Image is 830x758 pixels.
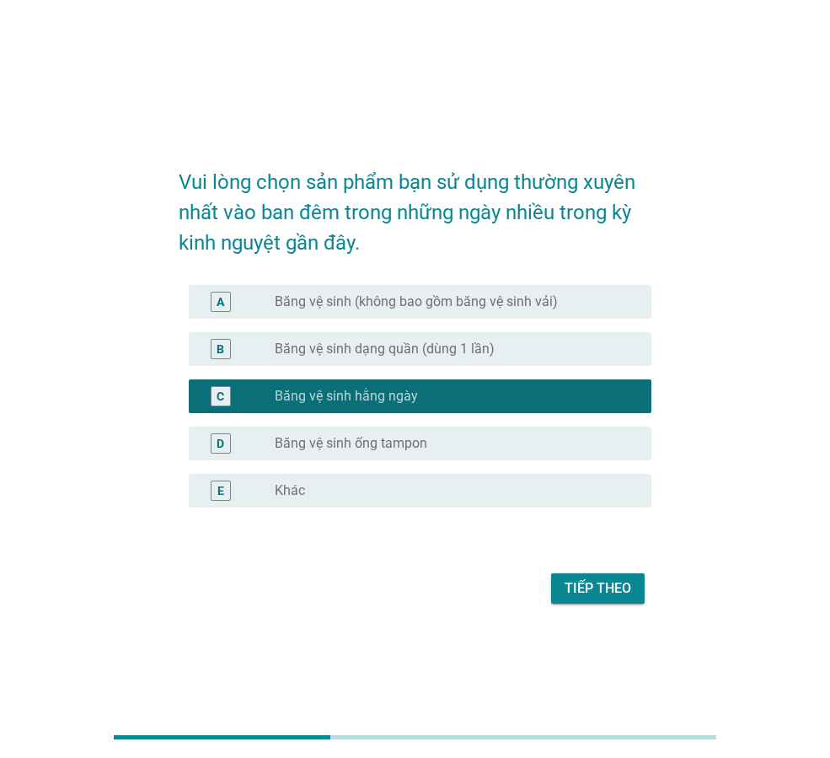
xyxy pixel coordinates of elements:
[217,340,224,357] div: B
[275,388,418,405] label: Băng vệ sinh hằng ngày
[179,150,651,258] h2: Vui lòng chọn sản phẩm bạn sử dụng thường xuyên nhất vào ban đêm trong những ngày nhiều trong kỳ ...
[217,293,224,310] div: A
[275,482,305,499] label: Khác
[217,387,224,405] div: C
[275,435,427,452] label: Băng vệ sinh ống tampon
[275,293,558,310] label: Băng vệ sinh (không bao gồm băng vệ sinh vải)
[217,434,224,452] div: D
[217,481,224,499] div: E
[565,578,631,599] div: Tiếp theo
[551,573,645,604] button: Tiếp theo
[275,341,495,357] label: Băng vệ sinh dạng quần (dùng 1 lần)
